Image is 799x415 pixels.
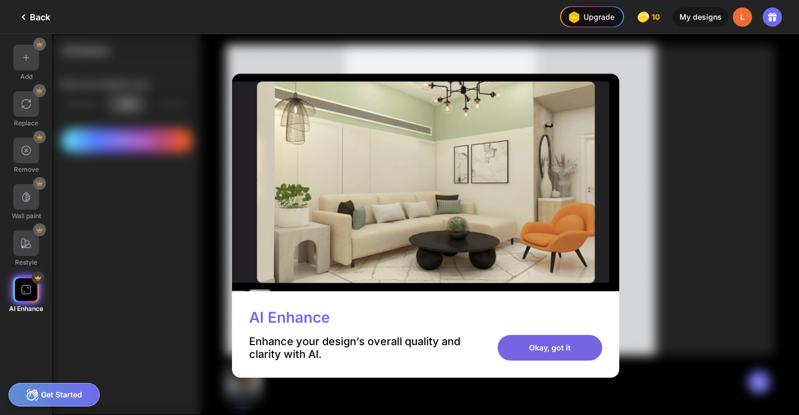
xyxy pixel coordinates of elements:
div: Replace [14,119,38,127]
div: AI Enhance [9,305,43,313]
div: Okay, got it [498,335,602,361]
div: Wall paint [12,212,41,220]
div: Back [17,11,50,23]
span: 10 [652,13,662,21]
div: My designs [673,7,729,27]
div: Get Started [9,383,100,406]
div: Enhance your design’s overall quality and clarity with AI. [249,335,462,361]
div: Upgrade [565,9,614,26]
div: AI Enhance [249,308,330,326]
div: L [733,7,752,27]
div: Add [20,73,33,81]
img: upgrade-nav-btn-icon.gif [565,9,582,26]
div: Remove [14,165,39,173]
img: Editor-gif-fullscreen-upscale.gif [232,74,619,291]
div: Restyle [15,258,37,266]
